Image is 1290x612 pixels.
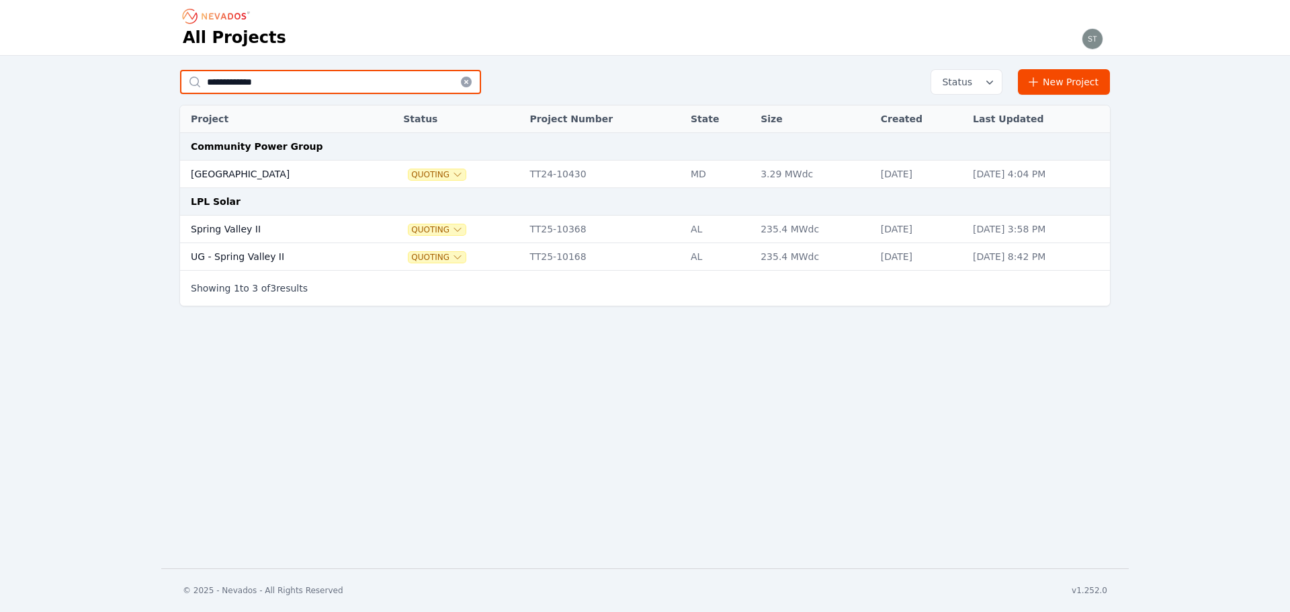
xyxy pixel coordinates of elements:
span: 3 [252,283,258,294]
h1: All Projects [183,27,286,48]
th: Project [180,105,374,133]
td: UG - Spring Valley II [180,243,374,271]
tr: Spring Valley IIQuotingTT25-10368AL235.4 MWdc[DATE][DATE] 3:58 PM [180,216,1110,243]
td: [DATE] 3:58 PM [966,216,1110,243]
span: 1 [234,283,240,294]
td: AL [684,243,754,271]
span: 3 [270,283,276,294]
button: Quoting [408,252,466,263]
div: © 2025 - Nevados - All Rights Reserved [183,585,343,596]
th: Project Number [523,105,684,133]
th: Last Updated [966,105,1110,133]
button: Status [931,70,1002,94]
td: Community Power Group [180,133,1110,161]
th: Size [754,105,874,133]
td: [DATE] [874,216,966,243]
td: MD [684,161,754,188]
img: steve.mustaro@nevados.solar [1082,28,1103,50]
td: LPL Solar [180,188,1110,216]
th: Created [874,105,966,133]
td: 235.4 MWdc [754,243,874,271]
nav: Breadcrumb [183,5,254,27]
td: AL [684,216,754,243]
td: [DATE] [874,161,966,188]
td: 3.29 MWdc [754,161,874,188]
tr: UG - Spring Valley IIQuotingTT25-10168AL235.4 MWdc[DATE][DATE] 8:42 PM [180,243,1110,271]
td: TT24-10430 [523,161,684,188]
td: [DATE] 4:04 PM [966,161,1110,188]
td: 235.4 MWdc [754,216,874,243]
button: Quoting [408,224,466,235]
td: [DATE] [874,243,966,271]
button: Quoting [408,169,466,180]
th: Status [396,105,523,133]
tr: [GEOGRAPHIC_DATA]QuotingTT24-10430MD3.29 MWdc[DATE][DATE] 4:04 PM [180,161,1110,188]
td: [GEOGRAPHIC_DATA] [180,161,374,188]
div: v1.252.0 [1072,585,1107,596]
td: Spring Valley II [180,216,374,243]
span: Status [937,75,972,89]
td: [DATE] 8:42 PM [966,243,1110,271]
a: New Project [1018,69,1110,95]
td: TT25-10368 [523,216,684,243]
th: State [684,105,754,133]
td: TT25-10168 [523,243,684,271]
p: Showing to of results [191,281,308,295]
